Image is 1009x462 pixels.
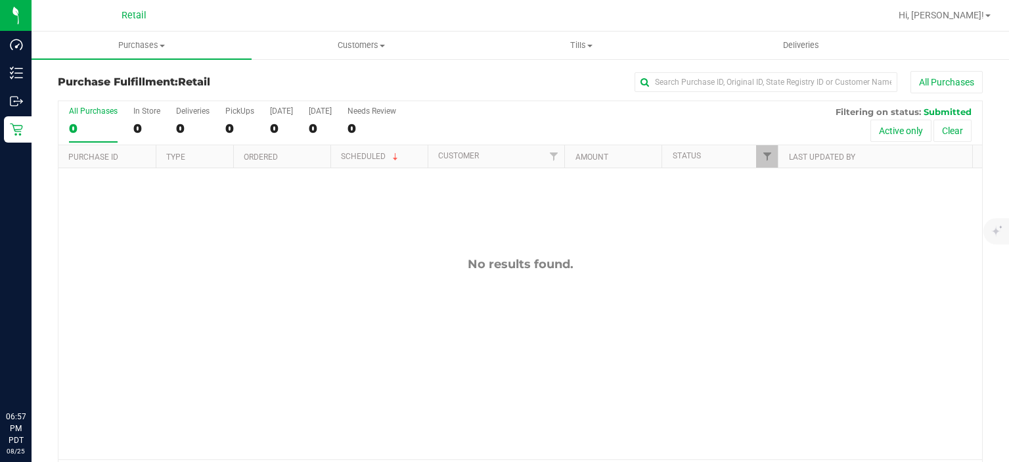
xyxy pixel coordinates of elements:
[270,121,293,136] div: 0
[438,151,479,160] a: Customer
[10,95,23,108] inline-svg: Outbound
[910,71,983,93] button: All Purchases
[348,106,396,116] div: Needs Review
[225,106,254,116] div: PickUps
[270,106,293,116] div: [DATE]
[244,152,278,162] a: Ordered
[10,66,23,80] inline-svg: Inventory
[309,121,332,136] div: 0
[176,121,210,136] div: 0
[309,106,332,116] div: [DATE]
[691,32,911,59] a: Deliveries
[341,152,401,161] a: Scheduled
[13,357,53,396] iframe: Resource center
[32,32,252,59] a: Purchases
[575,152,608,162] a: Amount
[635,72,897,92] input: Search Purchase ID, Original ID, State Registry ID or Customer Name...
[68,152,118,162] a: Purchase ID
[225,121,254,136] div: 0
[176,106,210,116] div: Deliveries
[133,121,160,136] div: 0
[870,120,931,142] button: Active only
[472,39,691,51] span: Tills
[69,106,118,116] div: All Purchases
[252,32,472,59] a: Customers
[789,152,855,162] a: Last Updated By
[69,121,118,136] div: 0
[10,38,23,51] inline-svg: Dashboard
[252,39,471,51] span: Customers
[899,10,984,20] span: Hi, [PERSON_NAME]!
[543,145,564,168] a: Filter
[58,257,982,271] div: No results found.
[178,76,210,88] span: Retail
[933,120,972,142] button: Clear
[924,106,972,117] span: Submitted
[133,106,160,116] div: In Store
[166,152,185,162] a: Type
[32,39,252,51] span: Purchases
[6,411,26,446] p: 06:57 PM PDT
[58,76,366,88] h3: Purchase Fulfillment:
[472,32,692,59] a: Tills
[765,39,837,51] span: Deliveries
[673,151,701,160] a: Status
[756,145,778,168] a: Filter
[6,446,26,456] p: 08/25
[348,121,396,136] div: 0
[836,106,921,117] span: Filtering on status:
[10,123,23,136] inline-svg: Retail
[122,10,146,21] span: Retail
